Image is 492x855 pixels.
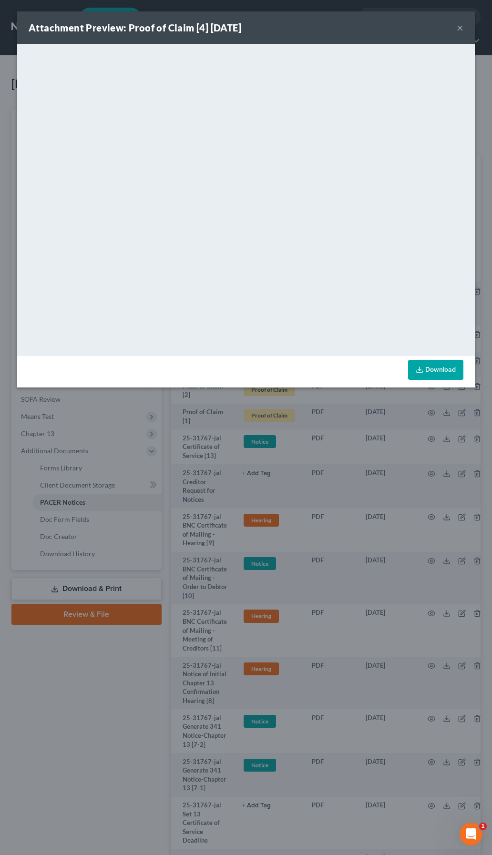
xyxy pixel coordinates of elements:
iframe: Intercom live chat [460,823,482,845]
iframe: <object ng-attr-data='[URL][DOMAIN_NAME]' type='application/pdf' width='100%' height='650px'></ob... [17,44,475,354]
a: Download [408,360,463,380]
strong: Attachment Preview: Proof of Claim [4] [DATE] [29,22,241,33]
button: × [457,22,463,33]
span: 1 [479,823,487,830]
